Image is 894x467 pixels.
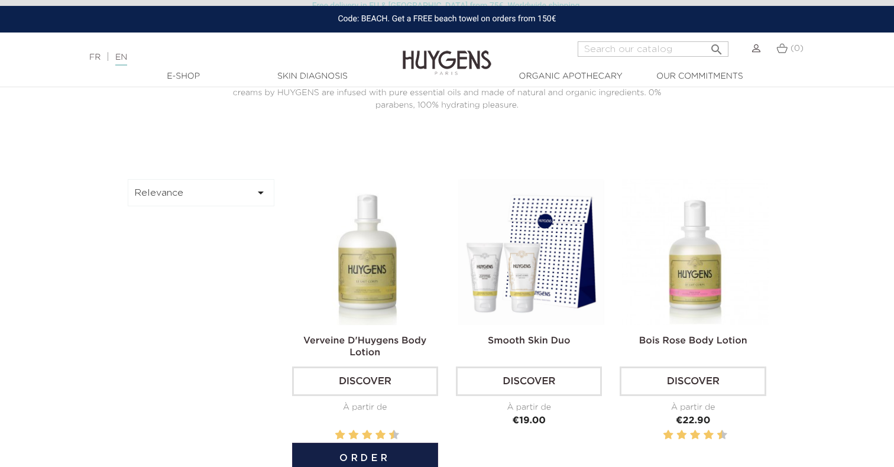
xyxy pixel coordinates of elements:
[791,44,804,53] span: (0)
[292,367,438,396] a: Discover
[292,401,438,414] div: À partir de
[254,186,268,200] i: 
[719,428,725,443] label: 10
[124,70,242,83] a: E-Shop
[661,428,663,443] label: 1
[488,336,571,346] a: Smooth Skin Duo
[456,367,602,396] a: Discover
[676,416,710,426] span: €22.90
[333,428,335,443] label: 1
[213,74,681,112] p: Smooth textures which penetrate instantly and leave the skin feeling soft and protected. The body...
[89,53,101,61] a: FR
[688,428,689,443] label: 5
[456,401,602,414] div: À partir de
[373,428,375,443] label: 7
[710,39,724,53] i: 
[640,70,759,83] a: Our commitments
[458,179,604,325] img: Smooth Skin Duo
[378,428,384,443] label: 8
[674,428,676,443] label: 3
[303,336,426,358] a: Verveine D'Huygens Body Lotion
[639,336,747,346] a: Bois Rose Body Lotion
[364,428,370,443] label: 6
[706,428,712,443] label: 8
[665,428,671,443] label: 2
[387,428,388,443] label: 9
[679,428,685,443] label: 4
[620,367,766,396] a: Discover
[128,179,274,206] button: Relevance
[512,416,546,426] span: €19.00
[715,428,717,443] label: 9
[391,428,397,443] label: 10
[83,50,364,64] div: |
[511,70,630,83] a: Organic Apothecary
[253,70,371,83] a: Skin Diagnosis
[692,428,698,443] label: 6
[359,428,361,443] label: 5
[620,401,766,414] div: À partir de
[578,41,728,57] input: Search
[622,179,768,325] img: Bois Rose Body Lotion
[346,428,348,443] label: 3
[403,31,491,77] img: Huygens
[115,53,127,66] a: EN
[351,428,357,443] label: 4
[337,428,343,443] label: 2
[701,428,703,443] label: 7
[706,38,727,54] button: 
